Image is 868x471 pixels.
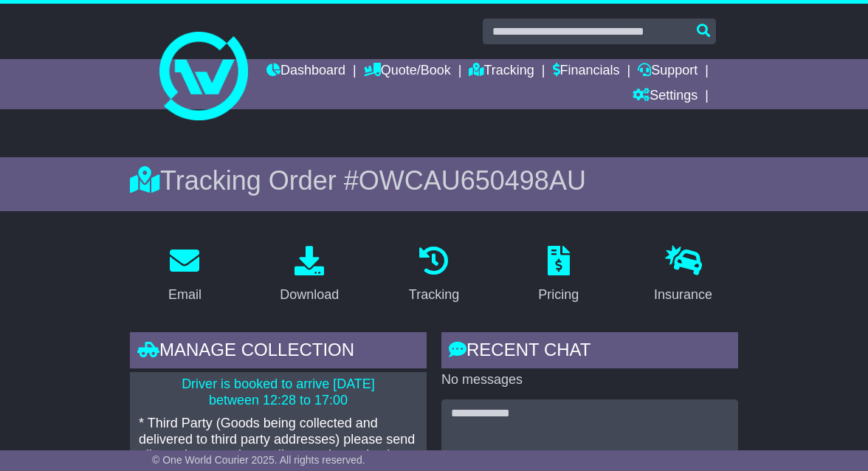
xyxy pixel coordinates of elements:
div: Tracking Order # [130,165,738,196]
a: Financials [553,59,620,84]
div: Manage collection [130,332,427,372]
a: Settings [633,84,697,109]
div: Email [168,285,201,305]
div: Insurance [654,285,712,305]
div: RECENT CHAT [441,332,738,372]
span: OWCAU650498AU [359,165,586,196]
a: Tracking [399,241,469,310]
div: Tracking [409,285,459,305]
p: No messages [441,372,738,388]
div: Download [280,285,339,305]
a: Insurance [644,241,722,310]
a: Pricing [528,241,588,310]
a: Dashboard [266,59,345,84]
a: Email [159,241,211,310]
p: Driver is booked to arrive [DATE] between 12:28 to 17:00 [139,377,418,408]
a: Support [638,59,697,84]
div: Pricing [538,285,579,305]
a: Quote/Book [364,59,451,84]
a: Tracking [469,59,534,84]
span: © One World Courier 2025. All rights reserved. [152,454,365,466]
a: Download [270,241,348,310]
